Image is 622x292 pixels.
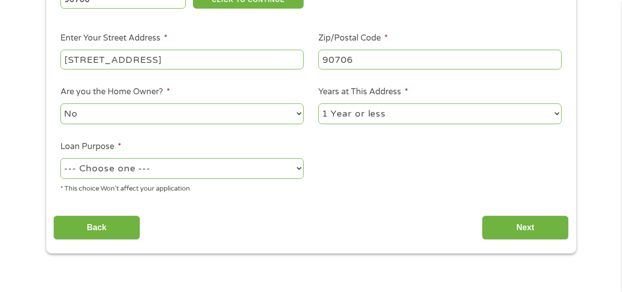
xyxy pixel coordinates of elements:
input: 1 Main Street [60,50,304,69]
input: Next [482,215,569,240]
label: Zip/Postal Code [318,33,388,44]
label: Years at This Address [318,87,408,97]
input: Back [53,215,140,240]
label: Loan Purpose [60,141,121,152]
label: Enter Your Street Address [60,33,168,44]
div: * This choice Won’t affect your application [60,180,304,194]
label: Are you the Home Owner? [60,87,170,97]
